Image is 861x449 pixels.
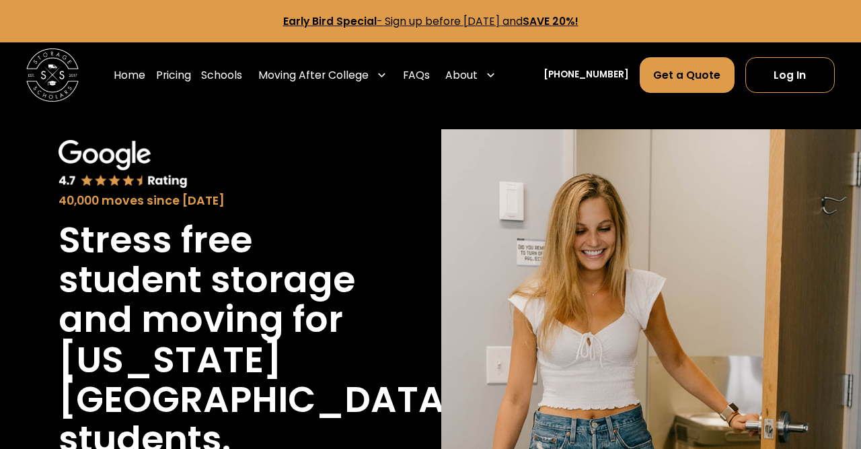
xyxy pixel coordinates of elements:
[114,57,145,94] a: Home
[745,57,835,93] a: Log In
[59,192,361,209] div: 40,000 moves since [DATE]
[258,67,369,83] div: Moving After College
[445,67,478,83] div: About
[59,220,361,340] h1: Stress free student storage and moving for
[253,57,392,94] div: Moving After College
[523,14,578,28] strong: SAVE 20%!
[640,57,735,93] a: Get a Quote
[156,57,191,94] a: Pricing
[403,57,430,94] a: FAQs
[26,48,79,101] a: home
[59,140,188,189] img: Google 4.7 star rating
[283,14,578,28] a: Early Bird Special- Sign up before [DATE] andSAVE 20%!
[544,68,629,82] a: [PHONE_NUMBER]
[283,14,377,28] strong: Early Bird Special
[201,57,242,94] a: Schools
[26,48,79,101] img: Storage Scholars main logo
[441,57,502,94] div: About
[59,340,463,419] h1: [US_STATE][GEOGRAPHIC_DATA]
